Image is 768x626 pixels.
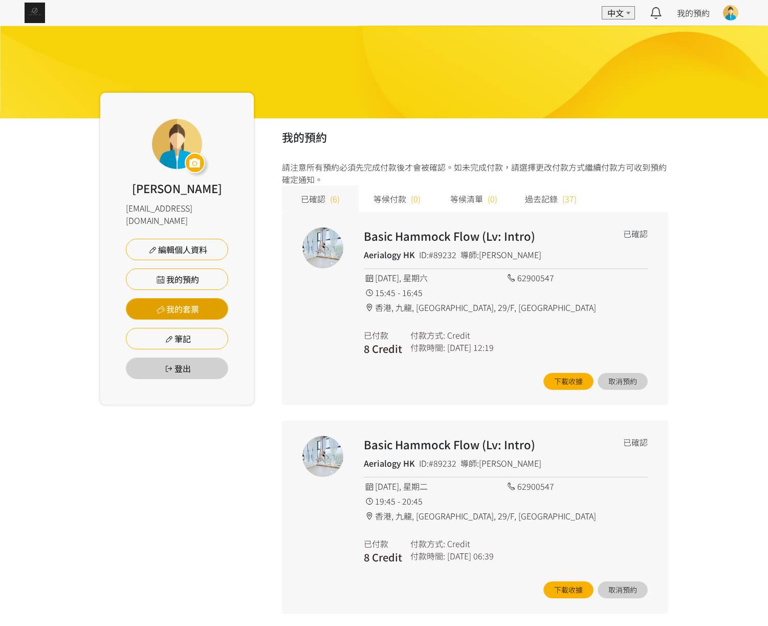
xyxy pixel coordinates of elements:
div: Credit [447,537,470,550]
button: 取消預約 [598,581,648,598]
a: 筆記 [126,328,228,349]
img: img_61c0148bb0266 [25,3,45,23]
div: 19:45 - 20:45 [364,495,506,507]
button: 取消預約 [598,373,648,390]
span: 已確認 [301,193,325,205]
div: Credit [447,329,470,341]
h3: 8 Credit [364,550,402,565]
div: 已付款 [364,329,402,341]
div: [DATE] 12:19 [447,341,494,353]
div: 導師:[PERSON_NAME] [460,457,541,469]
div: 付款時間: [410,550,445,562]
span: (37) [562,193,577,205]
h4: Aerialogy HK [364,248,415,261]
h2: 我的預約 [282,129,668,145]
div: 付款時間: [410,341,445,353]
div: 已確認 [623,227,648,240]
div: 已付款 [364,537,402,550]
a: 我的預約 [126,268,228,290]
span: 香港, 九龍, [GEOGRAPHIC_DATA], 29/F, [GEOGRAPHIC_DATA] [375,301,596,314]
span: 等候付款 [374,193,406,205]
button: 登出 [126,358,228,379]
h2: Basic Hammock Flow (Lv: Intro) [364,227,591,244]
h4: Aerialogy HK [364,457,415,469]
span: (0) [488,193,497,205]
a: 我的套票 [126,298,228,320]
span: 等候清單 [450,193,483,205]
h3: 8 Credit [364,341,402,357]
a: 下載收據 [543,581,594,598]
div: 已確認 [623,436,648,448]
div: [PERSON_NAME] [132,180,222,197]
div: ID:#89232 [419,457,456,469]
a: 我的預約 [677,7,710,19]
div: ID:#89232 [419,248,456,261]
span: 過去記錄 [525,193,558,205]
div: 付款方式: [410,537,445,550]
span: (0) [411,193,421,205]
div: [DATE], 星期二 [364,480,506,492]
div: [DATE] 06:39 [447,550,494,562]
span: (6) [330,193,340,205]
div: 導師:[PERSON_NAME] [460,248,541,261]
a: 下載收據 [543,373,594,390]
div: [DATE], 星期六 [364,272,506,284]
h2: Basic Hammock Flow (Lv: Intro) [364,436,591,453]
div: [EMAIL_ADDRESS][DOMAIN_NAME] [126,202,228,226]
a: 編輯個人資料 [126,239,228,260]
div: 15:45 - 16:45 [364,286,506,299]
span: 香港, 九龍, [GEOGRAPHIC_DATA], 29/F, [GEOGRAPHIC_DATA] [375,510,596,522]
div: 付款方式: [410,329,445,341]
